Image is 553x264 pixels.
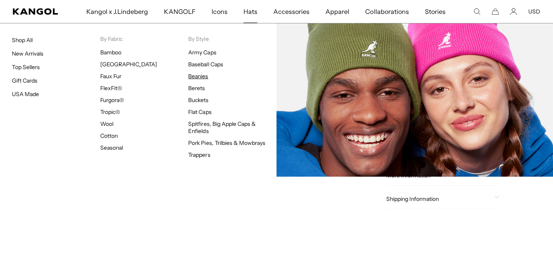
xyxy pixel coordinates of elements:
[188,85,205,92] a: Berets
[188,120,256,135] a: Spitfires, Big Apple Caps & Enfields
[100,108,120,116] a: Tropic®
[386,195,491,202] span: Shipping Information
[188,139,265,146] a: Pork Pies, Trilbies & Mowbrays
[492,8,499,15] button: Cart
[100,61,157,68] a: [GEOGRAPHIC_DATA]
[100,132,118,139] a: Cotton
[188,96,208,104] a: Buckets
[12,91,39,98] a: USA Made
[100,120,113,127] a: Wool
[100,73,121,80] a: Faux Fur
[100,96,124,104] a: Furgora®
[100,144,123,151] a: Seasonal
[188,108,211,116] a: Flat Caps
[473,8,481,15] summary: Search here
[276,23,553,177] img: Beanies_e2c9d145-5298-4cd7-935c-6ac9c07dfb0d.jpg
[188,35,276,42] p: By Style
[12,37,33,44] a: Shop All
[12,64,40,71] a: Top Sellers
[100,49,121,56] a: Bamboo
[12,77,37,84] a: Gift Cards
[100,85,122,92] a: FlexFit®
[188,73,208,80] a: Beanies
[188,49,216,56] a: Army Caps
[510,8,517,15] a: Account
[13,8,58,15] a: Kangol
[100,35,189,42] p: By Fabric
[528,8,540,15] button: USD
[188,151,210,158] a: Trappers
[188,61,223,68] a: Baseball Caps
[12,50,43,57] a: New Arrivals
